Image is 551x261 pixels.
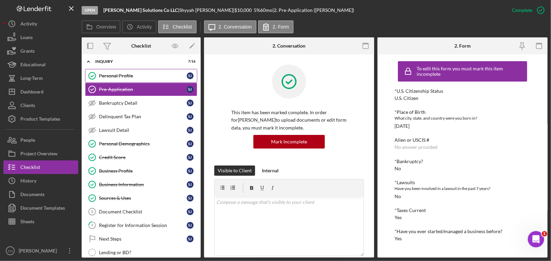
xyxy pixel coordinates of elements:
button: Complete [505,3,548,17]
label: Overview [96,24,116,30]
div: Personal Profile [99,73,187,79]
div: Alien or USCIS # [395,137,531,143]
button: Mark Incomplete [253,135,325,149]
div: No [395,166,401,171]
button: Clients [3,99,78,112]
div: Project Overview [20,147,57,162]
a: Educational [3,58,78,71]
a: Bankruptcy DetailSJ [85,96,197,110]
div: Next Steps [99,236,187,242]
div: S J [187,154,194,161]
a: Delinquent Tax PlanSJ [85,110,197,123]
label: Activity [137,24,152,30]
div: To edit this form you must mark this item incomplete [417,66,525,77]
div: Have you been involved in a lawsuit in the past 7 years? [395,185,531,192]
button: Documents [3,188,78,201]
div: S J [187,86,194,93]
div: S J [187,113,194,120]
div: *Taxes Current [395,208,531,213]
div: S J [187,127,194,134]
a: Next StepsSJ [85,232,197,246]
button: Document Templates [3,201,78,215]
div: S J [187,208,194,215]
div: 2. Form [454,43,471,49]
a: Business InformationSJ [85,178,197,191]
tspan: 9 [91,223,94,227]
div: Sources & Uses [99,195,187,201]
button: Grants [3,44,78,58]
a: Sources & UsesSJ [85,191,197,205]
div: [DATE] [395,123,410,129]
button: Visible to Client [214,166,255,176]
button: Long-Term [3,71,78,85]
div: S J [187,236,194,242]
div: S J [187,100,194,106]
button: Project Overview [3,147,78,160]
button: Checklist [158,20,197,33]
div: S J [187,140,194,147]
button: People [3,133,78,147]
div: Open [82,6,98,15]
div: Loans [20,31,33,46]
button: Dashboard [3,85,78,99]
button: Internal [258,166,282,176]
div: Lawsuit Detail [99,127,187,133]
div: Educational [20,58,46,73]
label: Checklist [173,24,192,30]
div: People [20,133,35,149]
div: S J [187,222,194,229]
a: Business ProfileSJ [85,164,197,178]
div: Business Profile [99,168,187,174]
a: Personal ProfileSJ [85,69,197,83]
div: [PERSON_NAME] [17,244,61,259]
button: 2. Conversation [204,20,256,33]
div: Yes [395,215,402,220]
div: Product Templates [20,112,60,127]
div: Grants [20,44,35,59]
div: Personal Demographics [99,141,187,146]
div: Delinquent Tax Plan [99,114,187,119]
a: 8Document ChecklistSJ [85,205,197,219]
div: | [103,7,179,13]
div: 7 / 16 [183,59,196,64]
button: Loans [3,31,78,44]
div: Inquiry [95,59,179,64]
div: *Have you ever started/managed a business before? [395,229,531,234]
button: Activity [3,17,78,31]
div: Sheets [20,215,34,230]
div: No [395,194,401,199]
a: Pre-ApplicationSJ [85,83,197,96]
div: *Bankruptcy? [395,159,531,164]
div: Business Information [99,182,187,187]
span: $10,000 [234,7,252,13]
div: History [20,174,36,189]
div: No answer provided [395,144,437,150]
div: Lending or BD? [99,250,197,255]
a: Lawsuit DetailSJ [85,123,197,137]
div: Bankruptcy Detail [99,100,187,106]
div: Long-Term [20,71,43,87]
label: 2. Form [273,24,289,30]
div: Pre-Application [99,87,187,92]
p: This item has been marked complete. In order for [PERSON_NAME] to upload documents or edit form d... [231,109,347,132]
div: U.S. Citizen [395,95,418,101]
div: What city, state, and country were you born in? [395,115,531,122]
a: Credit ScoreSJ [85,151,197,164]
div: Checklist [131,43,151,49]
div: Activity [20,17,37,32]
div: 60 mo [260,7,272,13]
a: Lending or BD? [85,246,197,259]
div: Credit Score [99,155,187,160]
button: Sheets [3,215,78,228]
button: Product Templates [3,112,78,126]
